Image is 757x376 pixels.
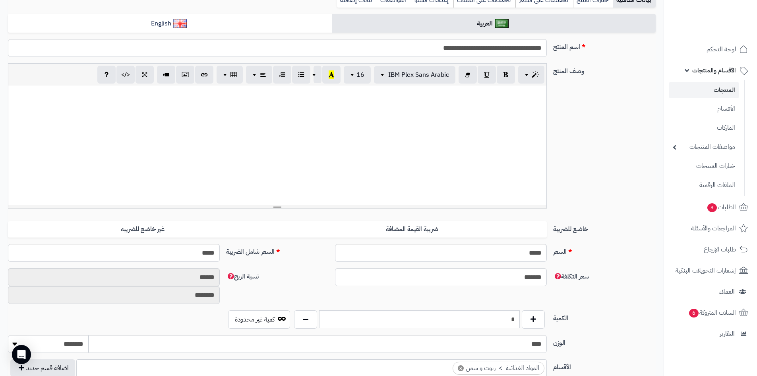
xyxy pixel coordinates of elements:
a: الملفات الرقمية [669,177,739,194]
div: Open Intercom Messenger [12,345,31,364]
span: سعر التكلفة [553,272,589,281]
a: العملاء [669,282,752,301]
a: طلبات الإرجاع [669,240,752,259]
span: إشعارات التحويلات البنكية [676,265,736,276]
a: English [8,14,332,33]
a: مواصفات المنتجات [669,138,739,156]
span: الأقسام والمنتجات [692,65,736,76]
span: 3 [707,203,717,212]
label: السعر شامل الضريبة [223,244,332,257]
label: السعر [550,244,659,257]
span: 6 [689,309,699,318]
span: المراجعات والأسئلة [691,223,736,234]
span: العملاء [719,286,735,297]
span: طلبات الإرجاع [704,244,736,255]
a: المراجعات والأسئلة [669,219,752,238]
label: غير خاضع للضريبه [8,221,277,238]
a: الأقسام [669,100,739,117]
label: الأقسام [550,359,659,372]
img: logo-2.png [703,21,749,38]
a: لوحة التحكم [669,40,752,59]
label: خاضع للضريبة [550,221,659,234]
a: العربية [332,14,656,33]
label: اسم المنتج [550,39,659,52]
label: الكمية [550,310,659,323]
span: 16 [356,70,364,80]
button: IBM Plex Sans Arabic [374,66,455,84]
li: المواد الغذائية > زيوت و سمن [453,362,544,375]
a: إشعارات التحويلات البنكية [669,261,752,280]
label: الوزن [550,335,659,348]
a: الماركات [669,119,739,136]
label: ضريبة القيمة المضافة [277,221,547,238]
a: التقارير [669,324,752,343]
img: English [173,19,187,28]
span: لوحة التحكم [707,44,736,55]
span: × [458,365,464,371]
a: السلات المتروكة6 [669,303,752,322]
a: خيارات المنتجات [669,158,739,175]
span: نسبة الربح [226,272,259,281]
a: المنتجات [669,82,739,98]
a: الطلبات3 [669,198,752,217]
span: التقارير [720,328,735,339]
img: العربية [495,19,509,28]
span: السلات المتروكة [688,307,736,318]
label: وصف المنتج [550,63,659,76]
button: 16 [344,66,371,84]
span: الطلبات [707,202,736,213]
span: IBM Plex Sans Arabic [388,70,449,80]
